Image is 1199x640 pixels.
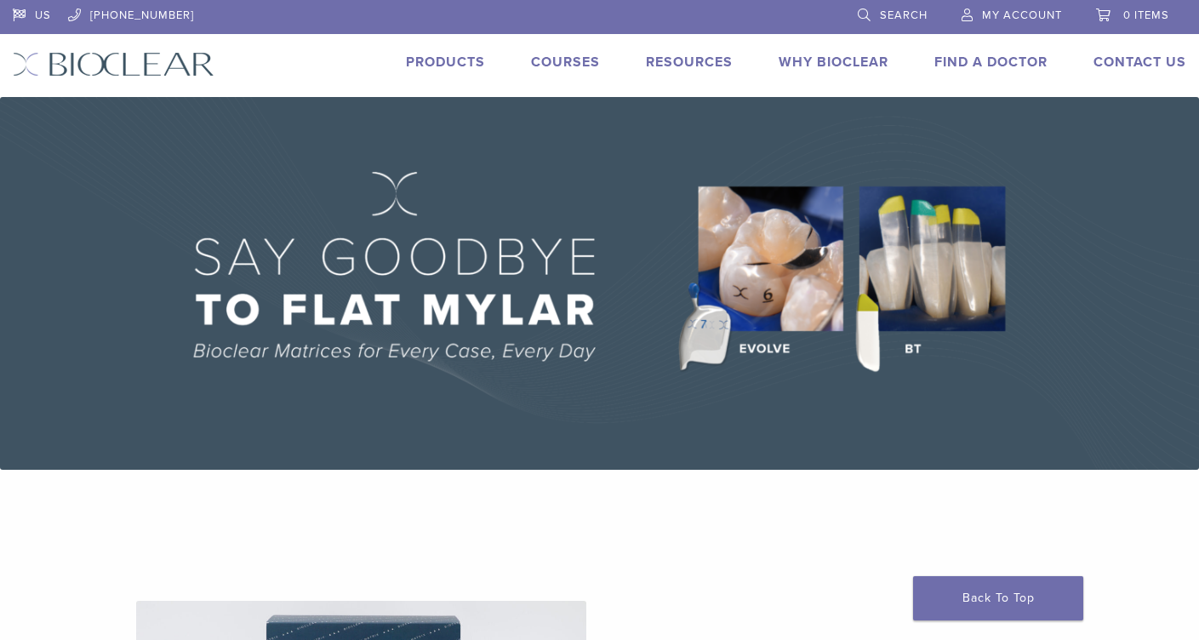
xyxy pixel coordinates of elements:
[1123,9,1169,22] span: 0 items
[779,54,888,71] a: Why Bioclear
[646,54,733,71] a: Resources
[982,9,1062,22] span: My Account
[913,576,1083,620] a: Back To Top
[531,54,600,71] a: Courses
[13,52,214,77] img: Bioclear
[880,9,928,22] span: Search
[934,54,1048,71] a: Find A Doctor
[1093,54,1186,71] a: Contact Us
[406,54,485,71] a: Products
